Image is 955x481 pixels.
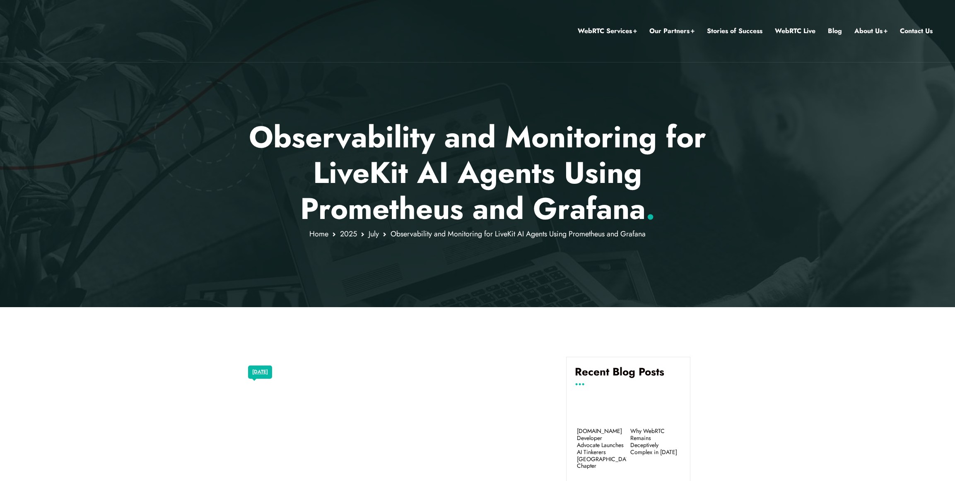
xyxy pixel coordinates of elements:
a: About Us [854,26,887,36]
a: Blog [828,26,842,36]
a: [DATE] [252,367,268,378]
a: [DOMAIN_NAME] Developer Advocate Launches AI Tinkerers [GEOGRAPHIC_DATA] Chapter [577,428,626,469]
span: Observability and Monitoring for LiveKit AI Agents Using Prometheus and Grafana [391,228,646,239]
a: WebRTC Services [578,26,637,36]
a: Stories of Success [707,26,762,36]
p: Observability and Monitoring for LiveKit AI Agents Using Prometheus and Grafana [235,119,720,226]
a: WebRTC Live [775,26,815,36]
h4: Recent Blog Posts [575,366,682,385]
a: July [369,228,379,239]
a: Our Partners [649,26,695,36]
span: . [646,187,655,230]
a: 2025 [340,228,357,239]
a: Home [309,228,328,239]
a: Why WebRTC Remains Deceptively Complex in [DATE] [630,428,680,455]
a: Contact Us [900,26,933,36]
